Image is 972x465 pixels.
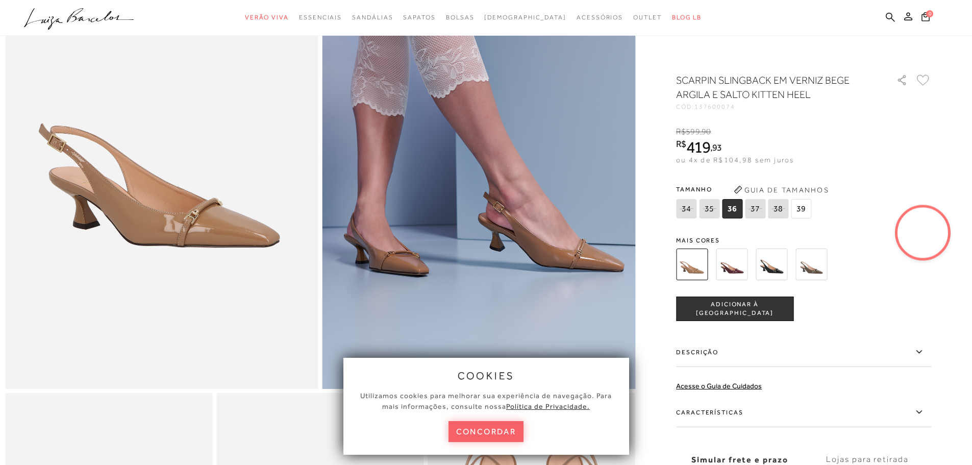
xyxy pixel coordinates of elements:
[918,11,933,25] button: 0
[676,337,931,367] label: Descrição
[446,14,475,21] span: Bolsas
[722,199,742,218] span: 36
[700,127,711,136] i: ,
[795,249,827,280] img: SCARPIN SLINGBACK EM VERNIZ VERDE TOMILHO E SALTO KITTEN HEEL
[448,421,524,442] button: concordar
[677,300,793,318] span: ADICIONAR À [GEOGRAPHIC_DATA]
[360,391,612,410] span: Utilizamos cookies para melhorar sua experiência de navegação. Para mais informações, consulte nossa
[676,73,867,102] h1: SCARPIN SLINGBACK EM VERNIZ BEGE ARGILA E SALTO KITTEN HEEL
[676,249,708,280] img: SCARPIN SLINGBACK EM VERNIZ BEGE ARGILA E SALTO KITTEN HEEL
[676,139,686,149] i: R$
[672,8,702,27] a: BLOG LB
[633,14,662,21] span: Outlet
[352,14,393,21] span: Sandálias
[730,182,832,198] button: Guia de Tamanhos
[676,382,762,390] a: Acesse o Guia de Cuidados
[299,8,342,27] a: noSubCategoriesText
[676,182,814,197] span: Tamanho
[926,10,933,17] span: 0
[756,249,787,280] img: SCARPIN SLINGBACK EM VERNIZ PRETO E SALTO KITTEN HEEL
[716,249,747,280] img: SCARPIN SLINGBACK EM VERNIZ MARSALA E SALTO KITTEN HEEL
[712,142,722,153] span: 93
[791,199,811,218] span: 39
[676,237,931,243] span: Mais cores
[484,8,566,27] a: noSubCategoriesText
[245,14,289,21] span: Verão Viva
[484,14,566,21] span: [DEMOGRAPHIC_DATA]
[633,8,662,27] a: noSubCategoriesText
[672,14,702,21] span: BLOG LB
[352,8,393,27] a: noSubCategoriesText
[710,143,722,152] i: ,
[676,398,931,427] label: Características
[686,138,710,156] span: 419
[745,199,765,218] span: 37
[403,14,435,21] span: Sapatos
[676,199,696,218] span: 34
[577,14,623,21] span: Acessórios
[699,199,719,218] span: 35
[676,297,793,321] button: ADICIONAR À [GEOGRAPHIC_DATA]
[245,8,289,27] a: noSubCategoriesText
[458,370,515,381] span: cookies
[299,14,342,21] span: Essenciais
[702,127,711,136] span: 90
[676,156,794,164] span: ou 4x de R$104,98 sem juros
[768,199,788,218] span: 38
[686,127,700,136] span: 599
[676,104,880,110] div: CÓD:
[403,8,435,27] a: noSubCategoriesText
[694,103,735,110] span: 137600074
[676,127,686,136] i: R$
[506,402,590,410] a: Política de Privacidade.
[446,8,475,27] a: noSubCategoriesText
[577,8,623,27] a: noSubCategoriesText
